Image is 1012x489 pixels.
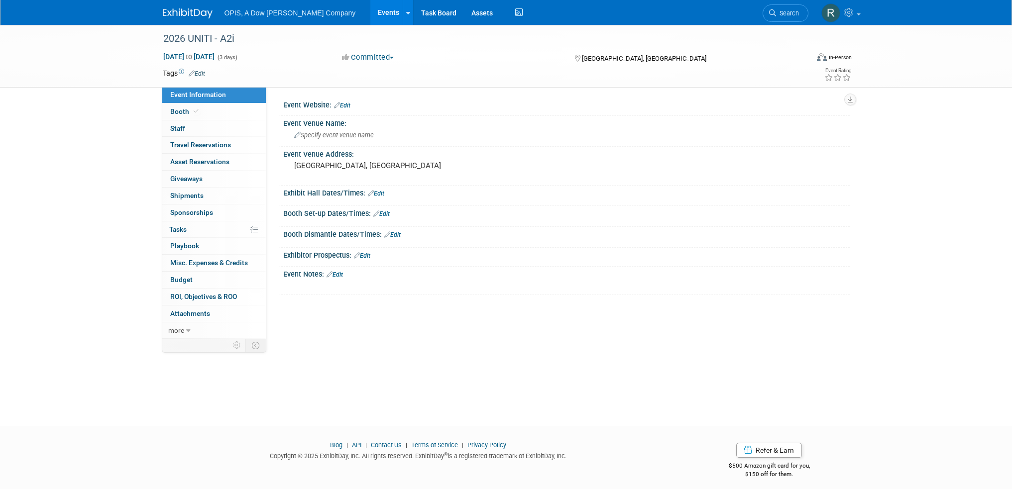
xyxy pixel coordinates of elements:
img: ExhibitDay [163,8,213,18]
a: Sponsorships [162,204,266,221]
a: Refer & Earn [736,443,802,458]
i: Booth reservation complete [194,108,199,114]
span: Asset Reservations [170,158,229,166]
a: Privacy Policy [467,441,506,449]
div: In-Person [828,54,852,61]
span: (3 days) [217,54,237,61]
a: Edit [354,252,370,259]
div: $500 Amazon gift card for you, [689,455,850,478]
span: Event Information [170,91,226,98]
div: Event Format [750,52,852,67]
a: Blog [330,441,342,449]
div: Booth Set-up Dates/Times: [283,206,850,219]
span: Search [776,9,799,17]
span: Specify event venue name [294,131,374,139]
div: Event Website: [283,98,850,110]
a: Terms of Service [411,441,458,449]
a: Edit [384,231,401,238]
a: Edit [334,102,350,109]
div: Copyright © 2025 ExhibitDay, Inc. All rights reserved. ExhibitDay is a registered trademark of Ex... [163,449,675,461]
pre: [GEOGRAPHIC_DATA], [GEOGRAPHIC_DATA] [294,161,508,170]
span: OPIS, A Dow [PERSON_NAME] Company [225,9,356,17]
a: API [352,441,361,449]
td: Personalize Event Tab Strip [228,339,246,352]
span: Tasks [169,225,187,233]
span: | [344,441,350,449]
a: ROI, Objectives & ROO [162,289,266,305]
div: Event Notes: [283,267,850,280]
span: Giveaways [170,175,203,183]
div: Event Venue Name: [283,116,850,128]
span: Misc. Expenses & Credits [170,259,248,267]
a: more [162,322,266,339]
a: Shipments [162,188,266,204]
a: Edit [368,190,384,197]
span: Shipments [170,192,204,199]
span: Playbook [170,242,199,250]
div: Booth Dismantle Dates/Times: [283,227,850,240]
span: Booth [170,107,201,115]
a: Search [763,4,808,22]
span: Budget [170,276,193,284]
a: Edit [189,70,205,77]
span: ROI, Objectives & ROO [170,293,237,300]
span: Staff [170,124,185,132]
span: | [403,441,410,449]
div: 2026 UNITI - A2i [160,30,793,48]
a: Budget [162,272,266,288]
span: [DATE] [DATE] [163,52,215,61]
a: Giveaways [162,171,266,187]
span: to [184,53,194,61]
td: Toggle Event Tabs [245,339,266,352]
td: Tags [163,68,205,78]
a: Edit [327,271,343,278]
a: Attachments [162,305,266,322]
sup: ® [444,452,448,457]
a: Edit [373,210,390,217]
div: Exhibit Hall Dates/Times: [283,186,850,198]
div: $150 off for them. [689,470,850,479]
img: Renee Ortner [821,3,840,22]
span: [GEOGRAPHIC_DATA], [GEOGRAPHIC_DATA] [582,55,706,62]
span: Travel Reservations [170,141,231,149]
a: Contact Us [371,441,402,449]
span: | [363,441,369,449]
a: Asset Reservations [162,154,266,170]
span: | [459,441,466,449]
div: Event Rating [824,68,851,73]
span: Sponsorships [170,208,213,216]
span: more [168,326,184,334]
a: Booth [162,103,266,120]
a: Event Information [162,87,266,103]
div: Exhibitor Prospectus: [283,248,850,261]
span: Attachments [170,309,210,317]
button: Committed [338,52,398,63]
a: Staff [162,120,266,137]
a: Tasks [162,221,266,238]
div: Event Venue Address: [283,147,850,159]
a: Travel Reservations [162,137,266,153]
a: Playbook [162,238,266,254]
img: Format-Inperson.png [817,53,827,61]
a: Misc. Expenses & Credits [162,255,266,271]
